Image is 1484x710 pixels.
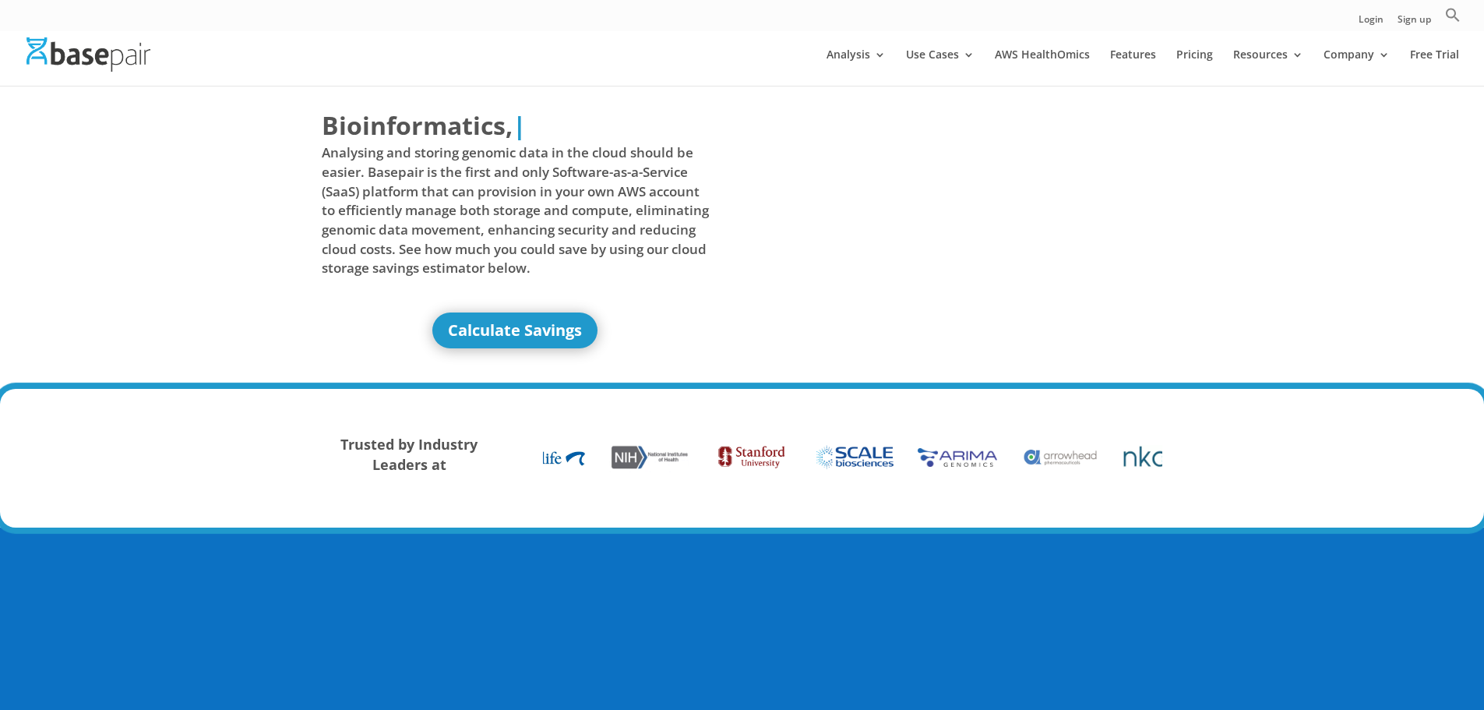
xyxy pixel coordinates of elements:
[1410,49,1459,86] a: Free Trial
[1445,7,1461,23] svg: Search
[513,108,527,142] span: |
[995,49,1090,86] a: AWS HealthOmics
[1110,49,1156,86] a: Features
[322,143,710,277] span: Analysing and storing genomic data in the cloud should be easier. Basepair is the first and only ...
[1324,49,1390,86] a: Company
[432,313,597,348] a: Calculate Savings
[1445,7,1461,31] a: Search Icon Link
[340,435,478,474] strong: Trusted by Industry Leaders at
[26,37,150,71] img: Basepair
[906,49,975,86] a: Use Cases
[754,108,1142,326] iframe: Basepair - NGS Analysis Simplified
[1233,49,1303,86] a: Resources
[827,49,886,86] a: Analysis
[322,108,513,143] span: Bioinformatics,
[1359,15,1384,31] a: Login
[1398,15,1431,31] a: Sign up
[1176,49,1213,86] a: Pricing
